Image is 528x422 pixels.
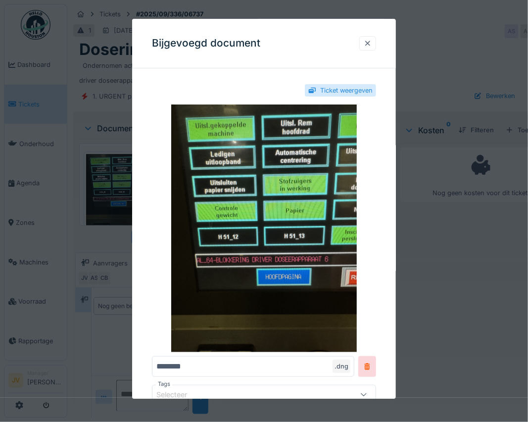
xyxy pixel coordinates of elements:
div: Selecteer [156,390,201,401]
img: d466e480-232a-4c9e-986e-e9f39b43cfa6-IMG_9814.dng [152,105,377,353]
h3: Bijgevoegd document [152,37,260,50]
label: Tags [156,380,172,389]
div: Ticket weergeven [320,86,373,95]
div: .dng [333,360,350,373]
